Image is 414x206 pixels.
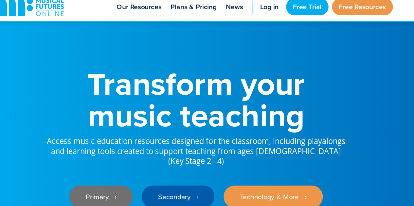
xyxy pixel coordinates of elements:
span: News [232,8,247,17]
a: Primary ‎‏‏‎ ‎ › [99,164,153,183]
span: Our Resources [140,8,178,17]
a: Technology & More ‎‏‏‎ ‎ › [230,164,315,183]
h1: Transform your music teaching [80,64,335,118]
a: Free Resources [322,5,374,19]
span: Log in [261,8,277,17]
span: Plans & Pricing [186,8,225,17]
a: Free Trial [283,5,319,19]
p: Access music education resources designed for the classroom, including playalongs and learning to... [80,118,335,148]
a: Secondary ‎‏‏‎ ‎ › [161,164,223,183]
